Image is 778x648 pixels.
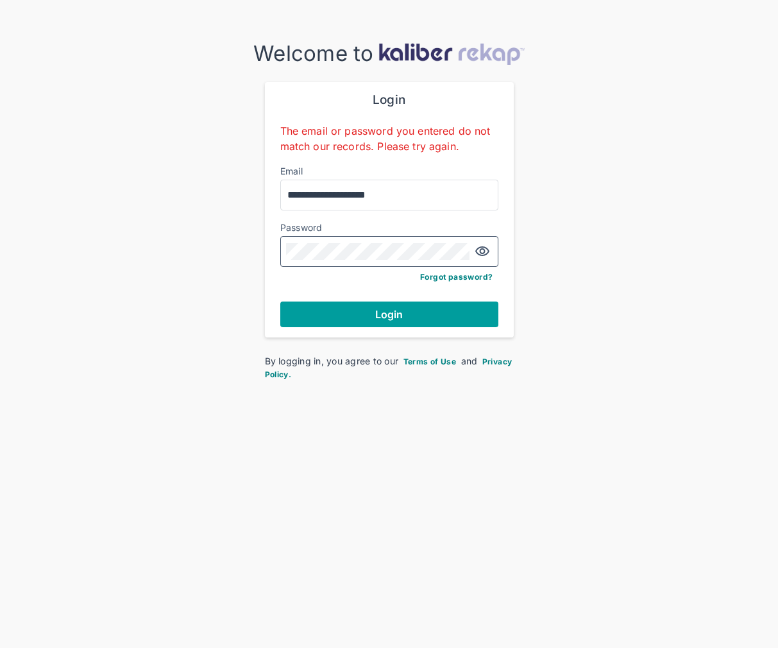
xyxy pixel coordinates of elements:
img: kaliber-logo [378,43,525,65]
label: Password [280,222,323,233]
div: By logging in, you agree to our and [265,355,514,380]
a: Terms of Use [402,355,459,366]
a: Forgot password? [420,272,493,282]
div: The email or password you entered do not match our records. Please try again. [280,123,498,154]
span: Privacy Policy. [265,357,512,379]
span: Terms of Use [403,357,457,366]
button: Login [280,302,498,327]
span: Login [375,308,403,321]
div: Login [280,92,498,108]
a: Privacy Policy. [265,355,512,379]
label: Email [280,166,303,176]
img: eye.5242f845.svg [475,244,490,259]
